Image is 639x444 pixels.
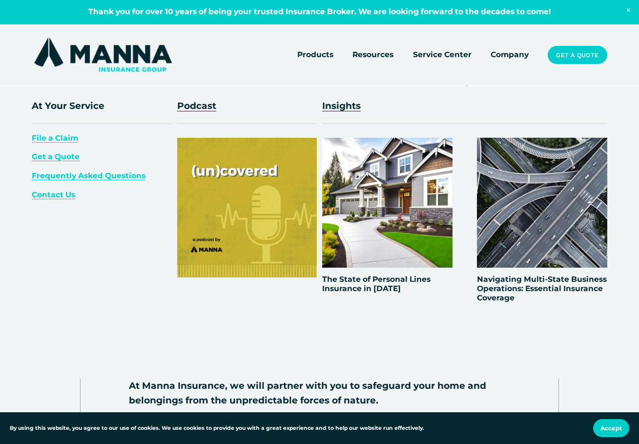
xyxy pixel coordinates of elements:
img: The State of Personal Lines Insurance in 2024 [322,138,453,268]
a: Insights [322,100,361,111]
a: Contact Us [32,190,75,199]
a: Company [491,48,529,62]
a: Podcast [177,100,216,111]
a: Get a Quote [548,46,607,64]
a: Frequently Asked Questions [32,171,145,180]
img: Navigating Multi-State Business Operations: Essential Insurance Coverage [477,138,607,268]
span: Accept [600,424,622,432]
a: Service Center [413,48,472,62]
img: Manna Insurance Group [32,36,174,74]
a: Navigating Multi-State Business Operations: Essential Insurance Coverage [477,275,607,302]
a: folder dropdown [352,48,393,62]
a: folder dropdown [297,48,333,62]
button: Accept [593,419,629,437]
a: The State of Personal Lines Insurance in [DATE] [322,275,431,293]
p: At Your Service [32,99,171,113]
strong: At Manna Insurance, we will partner with you to safeguard your home and belongings from the unpre... [129,380,489,406]
span: Products [297,49,333,61]
p: By using this website, you agree to our use of cookies. We use cookies to provide you with a grea... [10,424,424,432]
a: Get a Quote [32,152,80,161]
span: Resources [352,49,393,61]
a: File a Claim [32,133,78,143]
